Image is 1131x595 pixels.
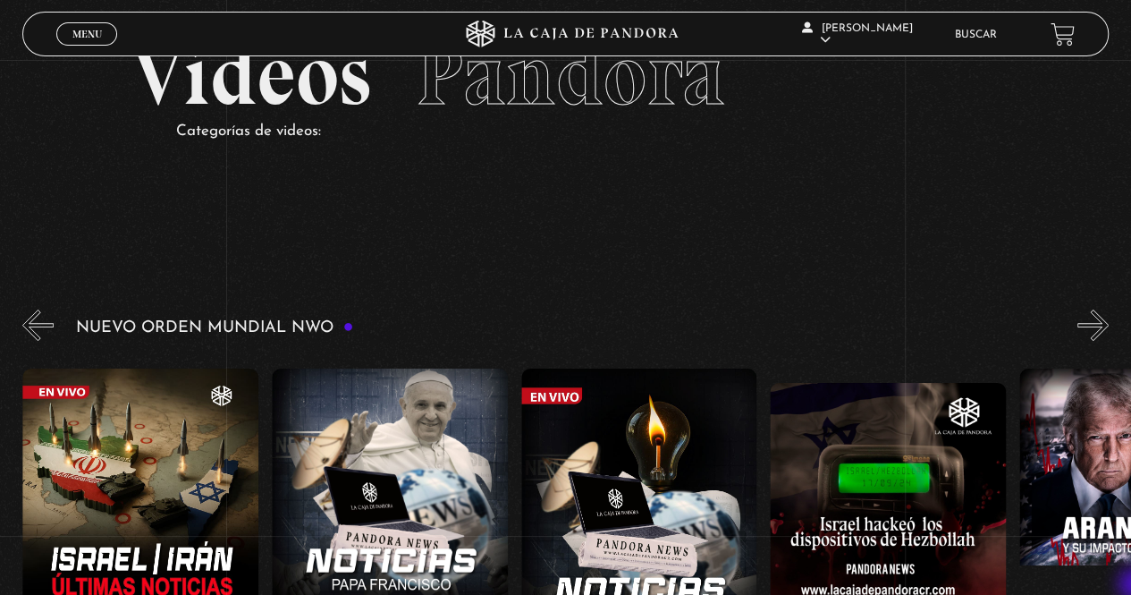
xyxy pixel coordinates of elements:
button: Previous [22,310,54,341]
button: Next [1077,310,1109,341]
h2: Videos [131,33,1000,118]
span: Cerrar [66,44,108,56]
p: Categorías de videos: [176,118,1000,146]
span: Pandora [416,24,725,126]
h3: Nuevo Orden Mundial NWO [76,319,353,336]
span: [PERSON_NAME] [802,23,913,46]
span: Menu [72,29,102,39]
a: View your shopping cart [1051,22,1075,47]
a: Buscar [955,30,997,40]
